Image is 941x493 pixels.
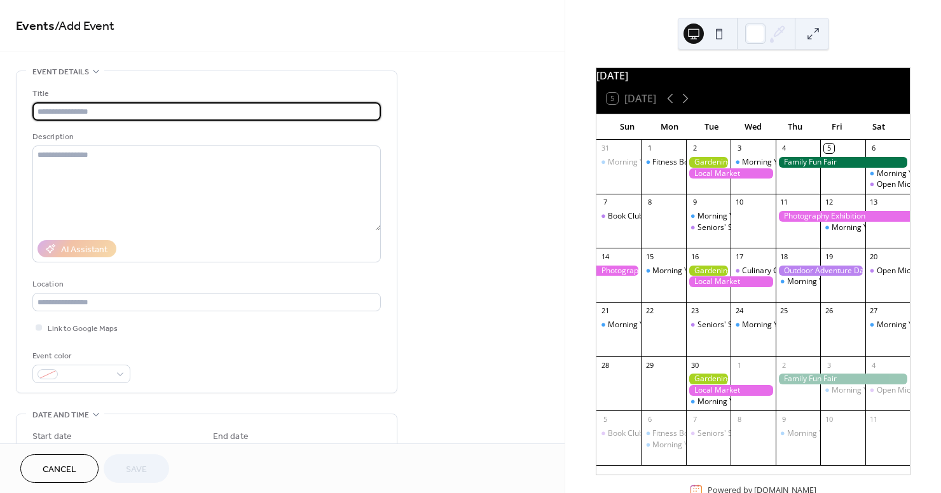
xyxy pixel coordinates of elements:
div: Morning Yoga Bliss [652,266,720,276]
div: Local Market [686,276,776,287]
div: 14 [600,252,610,261]
div: Gardening Workshop [686,374,731,384]
div: Morning Yoga Bliss [832,385,900,396]
div: Morning Yoga Bliss [820,385,865,396]
div: Gardening Workshop [686,157,731,168]
div: Seniors' Social Tea [686,428,731,439]
div: 12 [824,198,834,207]
div: Local Market [686,168,776,179]
div: Description [32,130,378,144]
div: 4 [869,360,879,370]
div: Morning Yoga Bliss [641,266,685,276]
div: Event color [32,349,128,363]
span: Date and time [32,409,89,422]
div: Morning Yoga Bliss [776,276,820,287]
div: Seniors' Social Tea [697,222,764,233]
div: 10 [734,198,744,207]
div: 11 [869,414,879,424]
div: 21 [600,306,610,316]
button: Cancel [20,454,99,483]
div: Location [32,278,378,291]
div: Open Mic Night [865,179,910,190]
div: Thu [774,114,816,140]
div: Morning Yoga Bliss [731,320,775,330]
div: Open Mic Night [865,385,910,396]
div: 8 [734,414,744,424]
div: Seniors' Social Tea [697,320,764,330]
span: Cancel [43,463,76,476]
div: 19 [824,252,834,261]
div: 8 [645,198,654,207]
div: Sun [607,114,649,140]
div: 3 [734,144,744,153]
div: 25 [780,306,789,316]
div: Photography Exhibition [776,211,910,222]
div: Morning Yoga Bliss [652,440,720,450]
span: Event details [32,65,89,79]
div: End date [213,430,249,443]
div: Morning Yoga Bliss [596,157,641,168]
div: 10 [824,414,834,424]
div: Morning Yoga Bliss [776,428,820,439]
div: Morning Yoga Bliss [820,222,865,233]
div: Morning Yoga Bliss [787,276,855,287]
div: 5 [824,144,834,153]
div: Open Mic Night [877,179,931,190]
div: Open Mic Night [865,266,910,276]
div: Morning Yoga Bliss [641,440,685,450]
div: 6 [869,144,879,153]
div: Open Mic Night [877,385,931,396]
div: Fitness Bootcamp [652,157,715,168]
div: 7 [690,414,699,424]
span: / Add Event [55,14,114,39]
div: 31 [600,144,610,153]
div: 26 [824,306,834,316]
div: Morning Yoga Bliss [697,211,766,222]
div: Culinary Cooking Class [731,266,775,276]
div: 4 [780,144,789,153]
div: Morning Yoga Bliss [596,320,641,330]
span: Link to Google Maps [48,322,118,335]
div: 2 [690,144,699,153]
div: Morning Yoga Bliss [608,320,676,330]
div: Book Club Gathering [596,211,641,222]
div: Seniors' Social Tea [686,222,731,233]
div: Culinary Cooking Class [742,266,823,276]
div: Fitness Bootcamp [641,157,685,168]
div: 17 [734,252,744,261]
div: 11 [780,198,789,207]
div: Seniors' Social Tea [697,428,764,439]
div: Start date [32,430,72,443]
div: 28 [600,360,610,370]
div: 30 [690,360,699,370]
div: Morning Yoga Bliss [742,320,810,330]
div: 15 [645,252,654,261]
div: Morning Yoga Bliss [686,396,731,407]
div: 5 [600,414,610,424]
div: Sat [858,114,900,140]
div: 27 [869,306,879,316]
div: 2 [780,360,789,370]
div: Open Mic Night [877,266,931,276]
div: Gardening Workshop [686,266,731,276]
div: Morning Yoga Bliss [731,157,775,168]
div: 9 [690,198,699,207]
div: Morning Yoga Bliss [865,320,910,330]
div: 20 [869,252,879,261]
div: 22 [645,306,654,316]
div: 6 [645,414,654,424]
div: 23 [690,306,699,316]
div: 18 [780,252,789,261]
div: Morning Yoga Bliss [742,157,810,168]
div: 7 [600,198,610,207]
div: Outdoor Adventure Day [776,266,865,276]
div: 1 [645,144,654,153]
div: Morning Yoga Bliss [608,157,676,168]
div: Wed [732,114,774,140]
div: Morning Yoga Bliss [686,211,731,222]
div: 9 [780,414,789,424]
div: Family Fun Fair [776,157,910,168]
div: 29 [645,360,654,370]
div: Morning Yoga Bliss [697,396,766,407]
